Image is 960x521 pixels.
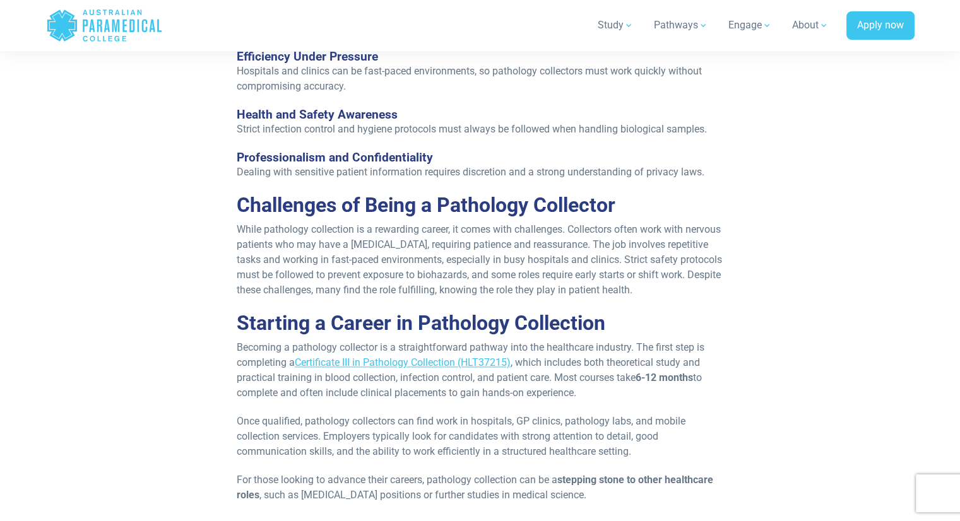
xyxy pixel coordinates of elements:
[237,107,398,122] strong: Health and Safety Awareness
[237,150,433,165] strong: Professionalism and Confidentiality
[46,5,163,46] a: Australian Paramedical College
[237,122,724,137] p: Strict infection control and hygiene protocols must always be followed when handling biological s...
[846,11,915,40] a: Apply now
[646,8,716,43] a: Pathways
[785,8,836,43] a: About
[721,8,779,43] a: Engage
[237,165,724,180] p: Dealing with sensitive patient information requires discretion and a strong understanding of priv...
[237,49,378,64] strong: Efficiency Under Pressure
[237,472,724,503] p: For those looking to advance their careers, pathology collection can be a , such as [MEDICAL_DATA...
[237,414,724,459] p: Once qualified, pathology collectors can find work in hospitals, GP clinics, pathology labs, and ...
[237,193,724,217] h2: Challenges of Being a Pathology Collector
[590,8,641,43] a: Study
[237,64,724,94] p: Hospitals and clinics can be fast-paced environments, so pathology collectors must work quickly w...
[295,356,511,368] a: Certificate III in Pathology Collection (HLT37215)
[636,372,693,383] strong: 6-12 months
[237,311,724,335] h2: Starting a Career in Pathology Collection
[237,340,724,401] p: Becoming a pathology collector is a straightforward pathway into the healthcare industry. The fir...
[237,222,724,298] p: While pathology collection is a rewarding career, it comes with challenges. Collectors often work...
